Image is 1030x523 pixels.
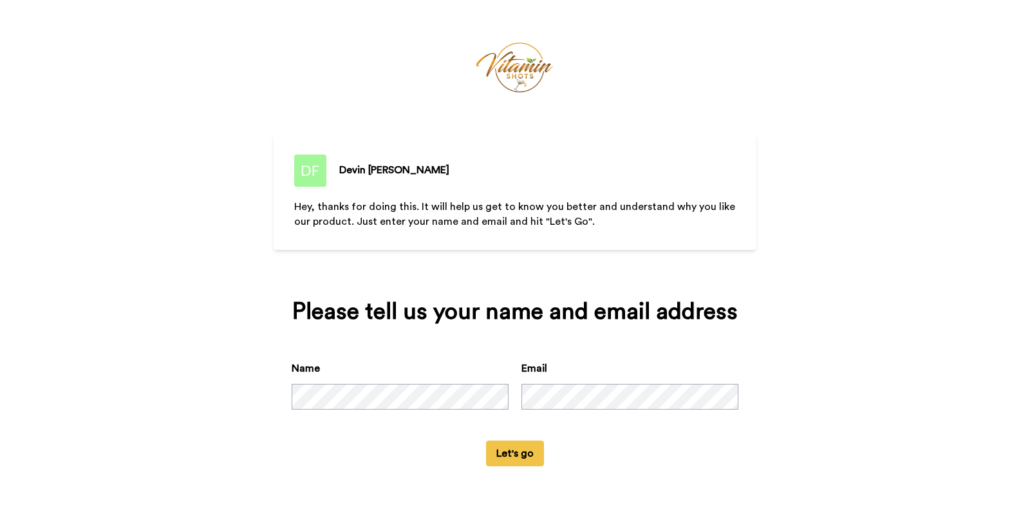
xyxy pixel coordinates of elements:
div: Please tell us your name and email address [292,299,738,325]
label: Name [292,361,320,376]
span: Hey, thanks for doing this. It will help us get to know you better and understand why you like ou... [294,202,738,227]
button: Let's go [486,441,544,466]
img: https://cdn.bonjoro.com/media/7a81aa92-2a51-4f23-8cf3-15796faecbe5/0a98b819-475a-43e2-b9d5-2ef2d2... [474,41,557,93]
label: Email [521,361,547,376]
img: df.png [294,155,326,187]
div: Devin [PERSON_NAME] [339,162,449,178]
